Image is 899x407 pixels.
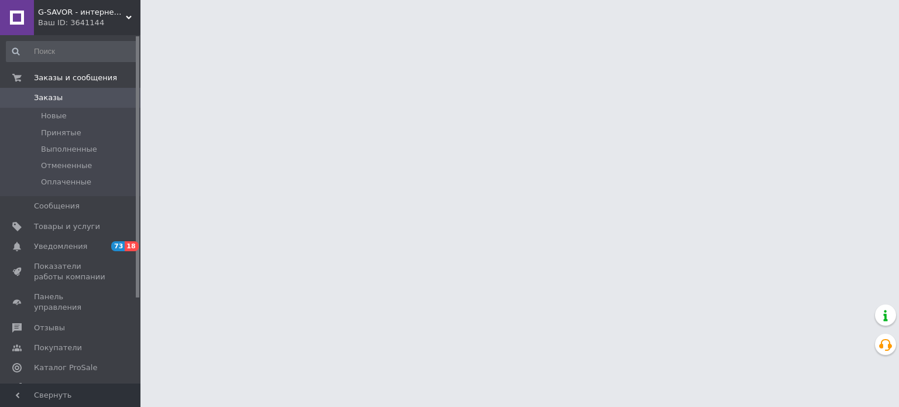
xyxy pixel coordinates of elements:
[34,201,80,211] span: Сообщения
[34,362,97,373] span: Каталог ProSale
[41,160,92,171] span: Отмененные
[41,128,81,138] span: Принятые
[34,73,117,83] span: Заказы и сообщения
[34,93,63,103] span: Заказы
[41,177,91,187] span: Оплаченные
[34,221,100,232] span: Товары и услуги
[38,18,140,28] div: Ваш ID: 3641144
[41,111,67,121] span: Новые
[41,144,97,155] span: Выполненные
[34,323,65,333] span: Отзывы
[34,343,82,353] span: Покупатели
[125,241,138,251] span: 18
[38,7,126,18] span: G-SAVOR - интернет-магазин сумок, обуви и аксессуаров
[6,41,138,62] input: Поиск
[34,382,77,393] span: Аналитика
[34,292,108,313] span: Панель управления
[111,241,125,251] span: 73
[34,261,108,282] span: Показатели работы компании
[34,241,87,252] span: Уведомления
